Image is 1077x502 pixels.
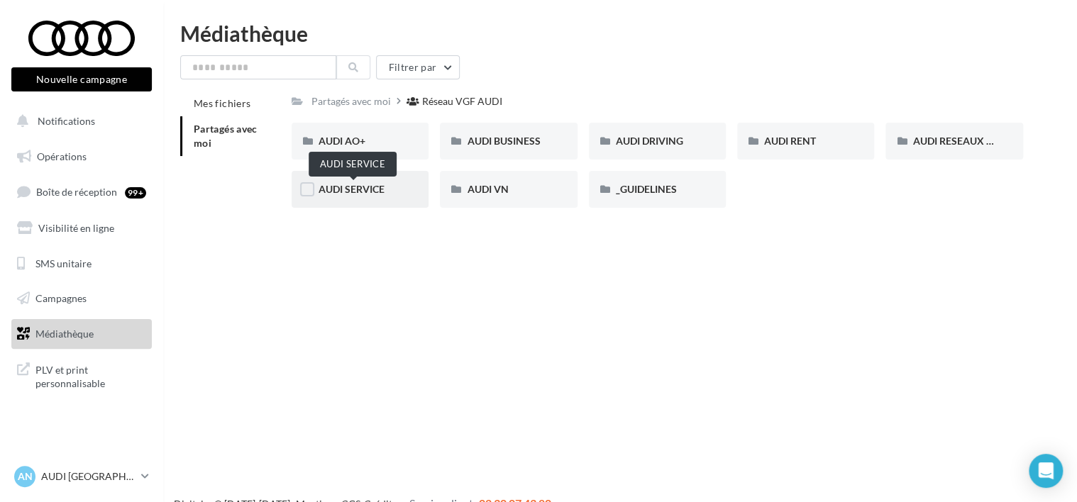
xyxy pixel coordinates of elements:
div: AUDI SERVICE [309,152,397,177]
span: AUDI SERVICE [319,183,385,195]
a: Médiathèque [9,319,155,349]
span: _GUIDELINES [616,183,677,195]
span: Boîte de réception [36,186,117,198]
span: Opérations [37,150,87,162]
a: Boîte de réception99+ [9,177,155,207]
div: Open Intercom Messenger [1029,454,1063,488]
span: AUDI VN [467,183,508,195]
div: Partagés avec moi [311,94,391,108]
button: Nouvelle campagne [11,67,152,91]
span: Médiathèque [35,328,94,340]
button: Notifications [9,106,149,136]
span: Visibilité en ligne [38,222,114,234]
span: Partagés avec moi [194,123,258,149]
span: AUDI AO+ [319,135,365,147]
span: Mes fichiers [194,97,250,109]
a: Campagnes [9,284,155,313]
a: AN AUDI [GEOGRAPHIC_DATA] [11,463,152,490]
a: PLV et print personnalisable [9,355,155,396]
a: SMS unitaire [9,249,155,279]
span: PLV et print personnalisable [35,360,146,391]
span: AUDI DRIVING [616,135,683,147]
span: AUDI BUSINESS [467,135,540,147]
span: SMS unitaire [35,257,92,269]
div: Médiathèque [180,23,1060,44]
span: AUDI RENT [764,135,816,147]
p: AUDI [GEOGRAPHIC_DATA] [41,469,136,484]
span: Notifications [38,115,95,127]
button: Filtrer par [376,55,460,79]
span: AUDI RESEAUX SOCIAUX [912,135,1029,147]
span: Campagnes [35,292,87,304]
div: 99+ [125,187,146,199]
div: Réseau VGF AUDI [422,94,502,108]
a: Opérations [9,142,155,172]
span: AN [18,469,33,484]
a: Visibilité en ligne [9,213,155,243]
